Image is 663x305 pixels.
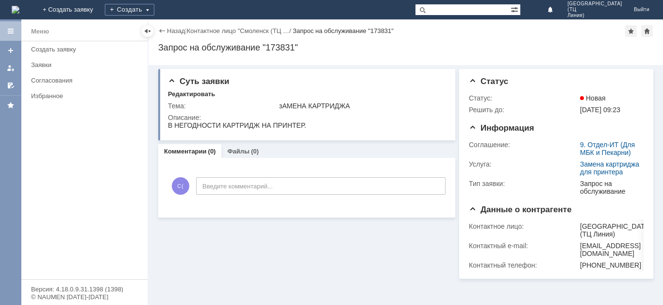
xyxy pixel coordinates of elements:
[105,4,154,16] div: Создать
[293,27,394,34] div: Запрос на обслуживание "173831"
[469,141,578,149] div: Соглашение:
[27,73,146,88] a: Согласования
[469,242,578,250] div: Контактный e-mail:
[164,148,207,155] a: Комментарии
[469,205,572,214] span: Данные о контрагенте
[641,25,653,37] div: Сделать домашней страницей
[567,1,622,7] span: [GEOGRAPHIC_DATA]
[567,7,622,13] span: (ТЦ
[167,27,185,34] a: Назад
[31,294,138,300] div: © NAUMEN [DATE]-[DATE]
[580,180,640,195] div: Запрос на обслуживание
[12,6,19,14] a: Перейти на домашнюю страницу
[580,242,651,257] div: [EMAIL_ADDRESS][DOMAIN_NAME]
[31,26,49,37] div: Меню
[3,60,18,76] a: Мои заявки
[580,222,651,238] div: [GEOGRAPHIC_DATA] (ТЦ Линия)
[27,42,146,57] a: Создать заявку
[625,25,637,37] div: Добавить в избранное
[567,13,622,18] span: Линия)
[469,106,578,114] div: Решить до:
[279,102,443,110] div: зАМЕНА КАРТРИДЖА
[208,148,216,155] div: (0)
[3,78,18,93] a: Мои согласования
[580,141,635,156] a: 9. Отдел-ИТ (Для МБК и Пекарни)
[12,6,19,14] img: logo
[3,43,18,58] a: Создать заявку
[168,102,277,110] div: Тема:
[168,90,215,98] div: Редактировать
[31,61,142,68] div: Заявки
[469,180,578,187] div: Тип заявки:
[580,261,651,269] div: [PHONE_NUMBER]
[31,92,131,100] div: Избранное
[168,114,445,121] div: Описание:
[227,148,249,155] a: Файлы
[187,27,293,34] div: /
[469,261,578,269] div: Контактный телефон:
[580,160,639,176] a: Замена картриджа для принтера
[172,177,189,195] span: С(
[580,94,606,102] span: Новая
[187,27,289,34] a: Контактное лицо "Смоленск (ТЦ …
[31,77,142,84] div: Согласования
[251,148,259,155] div: (0)
[168,77,229,86] span: Суть заявки
[511,4,520,14] span: Расширенный поиск
[469,77,508,86] span: Статус
[158,43,653,52] div: Запрос на обслуживание "173831"
[31,46,142,53] div: Создать заявку
[185,27,186,34] div: |
[469,160,578,168] div: Услуга:
[31,286,138,292] div: Версия: 4.18.0.9.31.1398 (1398)
[469,94,578,102] div: Статус:
[142,25,153,37] div: Скрыть меню
[580,106,620,114] span: [DATE] 09:23
[27,57,146,72] a: Заявки
[469,123,534,133] span: Информация
[469,222,578,230] div: Контактное лицо:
